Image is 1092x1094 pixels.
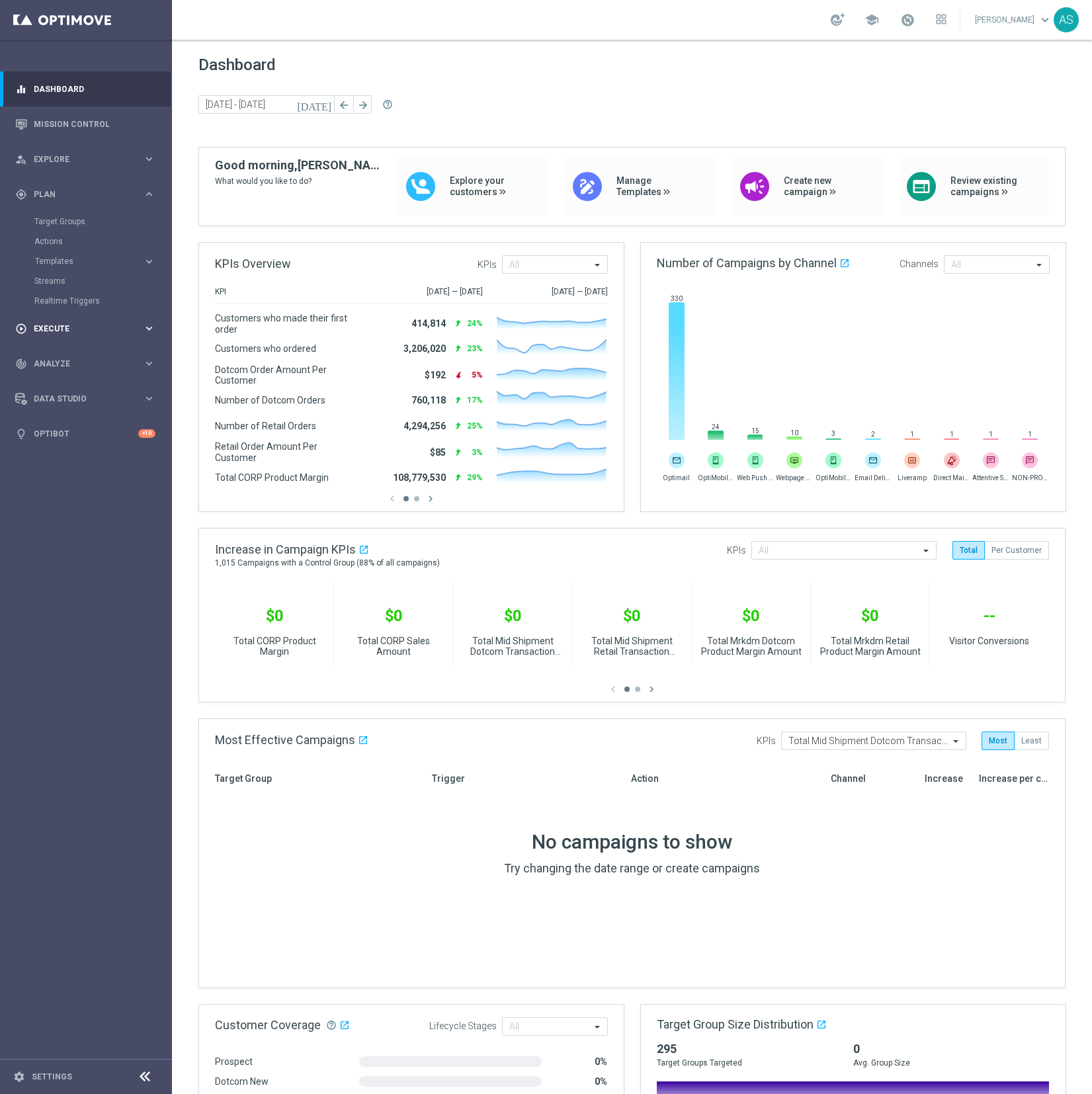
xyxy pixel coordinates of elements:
a: [PERSON_NAME]keyboard_arrow_down [974,10,1054,30]
i: keyboard_arrow_right [143,188,155,200]
a: Target Groups [34,216,138,227]
a: Dashboard [34,71,155,106]
i: gps_fixed [15,189,27,200]
div: Target Groups [34,212,171,231]
button: equalizer Dashboard [15,84,156,95]
div: Execute [15,323,143,335]
button: play_circle_outline Execute keyboard_arrow_right [15,323,156,334]
span: Data Studio [34,395,143,403]
div: Explore [15,153,143,165]
span: school [864,13,879,27]
i: keyboard_arrow_right [143,322,155,335]
i: track_changes [15,358,27,370]
i: person_search [15,153,27,165]
div: Data Studio [15,393,143,405]
div: Plan [15,189,143,200]
a: Actions [34,236,138,247]
i: play_circle_outline [15,323,27,335]
span: Execute [34,325,143,333]
div: Templates [34,251,171,271]
i: settings [13,1071,25,1083]
i: equalizer [15,83,27,95]
i: lightbulb [15,428,27,440]
div: Templates [35,257,143,265]
div: Realtime Triggers [34,291,171,311]
span: Plan [34,190,143,198]
div: Analyze [15,358,143,370]
i: keyboard_arrow_right [143,392,155,405]
div: Dashboard [15,71,155,106]
i: keyboard_arrow_right [143,255,155,268]
a: Realtime Triggers [34,296,138,306]
i: keyboard_arrow_right [143,153,155,165]
button: track_changes Analyze keyboard_arrow_right [15,358,156,369]
a: Settings [32,1073,72,1081]
button: gps_fixed Plan keyboard_arrow_right [15,189,156,200]
button: Templates keyboard_arrow_right [34,256,156,267]
a: Streams [34,276,138,286]
span: Templates [35,257,130,265]
span: Explore [34,155,143,163]
button: Mission Control [15,119,156,130]
i: keyboard_arrow_right [143,357,155,370]
button: Data Studio keyboard_arrow_right [15,394,156,404]
span: Analyze [34,360,143,368]
div: AS [1054,7,1079,32]
span: keyboard_arrow_down [1038,13,1052,27]
div: Streams [34,271,171,291]
a: Mission Control [34,106,155,142]
div: Actions [34,231,171,251]
div: +10 [138,429,155,438]
div: Optibot [15,416,155,451]
div: Mission Control [15,106,155,142]
button: lightbulb Optibot +10 [15,429,156,439]
a: Optibot [34,416,138,451]
button: person_search Explore keyboard_arrow_right [15,154,156,165]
